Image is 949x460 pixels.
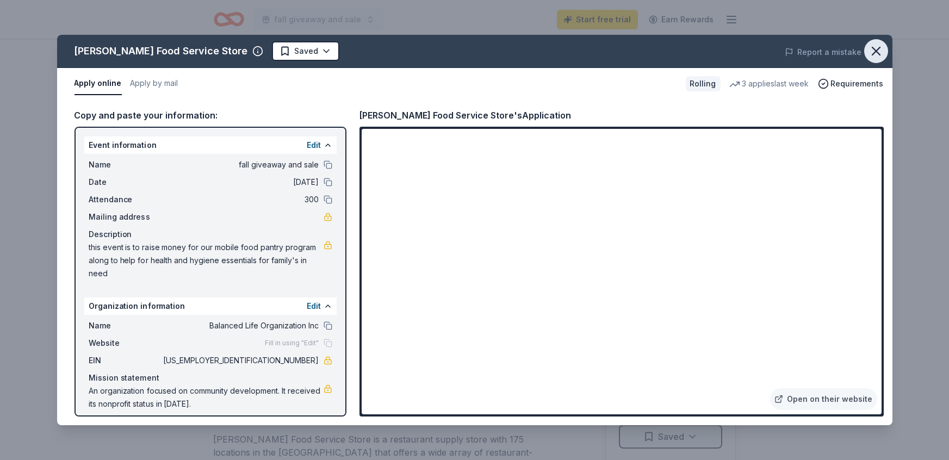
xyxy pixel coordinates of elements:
[89,210,162,223] span: Mailing address
[131,72,178,95] button: Apply by mail
[162,354,319,367] span: [US_EMPLOYER_IDENTIFICATION_NUMBER]
[84,297,337,315] div: Organization information
[89,384,324,411] span: An organization focused on community development. It received its nonprofit status in [DATE].
[89,228,332,241] div: Description
[307,300,321,313] button: Edit
[831,77,884,90] span: Requirements
[75,72,122,95] button: Apply online
[89,193,162,206] span: Attendance
[162,319,319,332] span: Balanced Life Organization Inc
[295,45,319,58] span: Saved
[785,46,862,59] button: Report a mistake
[89,337,162,350] span: Website
[265,339,319,347] span: Fill in using "Edit"
[89,241,324,280] span: this event is to raise money for our mobile food pantry program along to help for health and hygi...
[162,158,319,171] span: fall giveaway and sale
[162,176,319,189] span: [DATE]
[162,193,319,206] span: 300
[89,158,162,171] span: Name
[729,77,809,90] div: 3 applies last week
[307,139,321,152] button: Edit
[89,371,332,384] div: Mission statement
[89,354,162,367] span: EIN
[686,76,721,91] div: Rolling
[89,319,162,332] span: Name
[89,176,162,189] span: Date
[272,41,339,61] button: Saved
[75,42,248,60] div: [PERSON_NAME] Food Service Store
[818,77,884,90] button: Requirements
[359,108,572,122] div: [PERSON_NAME] Food Service Store's Application
[84,136,337,154] div: Event information
[770,388,877,410] a: Open on their website
[75,108,346,122] div: Copy and paste your information:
